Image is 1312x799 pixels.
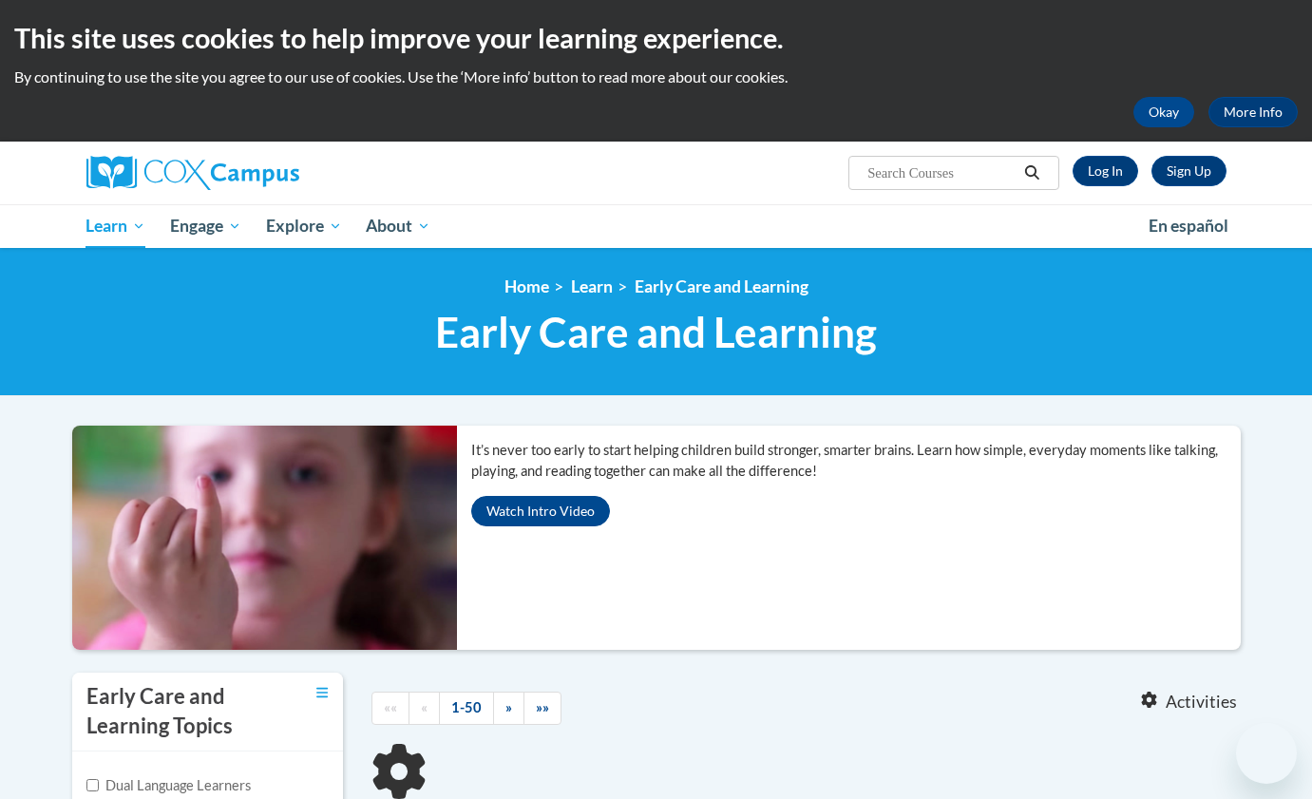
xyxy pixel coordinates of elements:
a: End [523,692,561,725]
iframe: Button to launch messaging window [1236,723,1297,784]
button: Search [1017,162,1046,184]
a: Early Care and Learning [635,276,808,296]
span: Explore [266,215,342,238]
button: Watch Intro Video [471,496,610,526]
span: Early Care and Learning [435,307,877,357]
span: «« [384,699,397,715]
input: Checkbox for Options [86,779,99,791]
span: « [421,699,428,715]
span: Engage [170,215,241,238]
input: Search Courses [865,162,1017,184]
label: Dual Language Learners [86,775,251,796]
button: Okay [1133,97,1194,127]
a: About [353,204,443,248]
a: Toggle collapse [316,682,329,703]
h2: This site uses cookies to help improve your learning experience. [14,19,1298,57]
a: Next [493,692,524,725]
a: Register [1151,156,1226,186]
a: Home [504,276,549,296]
h3: Early Care and Learning Topics [86,682,267,741]
a: 1-50 [439,692,494,725]
div: Main menu [58,204,1255,248]
p: By continuing to use the site you agree to our use of cookies. Use the ‘More info’ button to read... [14,67,1298,87]
a: Begining [371,692,409,725]
img: Cox Campus [86,156,299,190]
span: About [366,215,430,238]
span: Learn [86,215,145,238]
span: »» [536,699,549,715]
a: Explore [254,204,354,248]
a: Learn [74,204,159,248]
span: Activities [1166,692,1237,713]
a: Log In [1073,156,1138,186]
a: Engage [158,204,254,248]
a: Learn [571,276,613,296]
a: Previous [409,692,440,725]
a: Cox Campus [86,156,447,190]
p: It’s never too early to start helping children build stronger, smarter brains. Learn how simple, ... [471,440,1241,482]
a: En español [1136,206,1241,246]
a: More Info [1208,97,1298,127]
span: En español [1149,216,1228,236]
span: » [505,699,512,715]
